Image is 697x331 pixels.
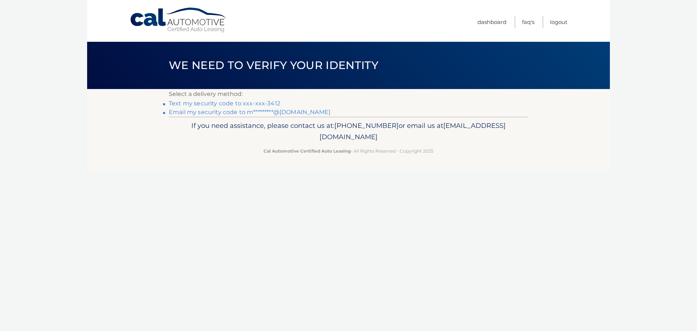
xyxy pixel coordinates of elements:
a: Logout [550,16,567,28]
a: Email my security code to m*********@[DOMAIN_NAME] [169,109,330,116]
a: Dashboard [477,16,506,28]
span: [PHONE_NUMBER] [334,121,399,130]
span: We need to verify your identity [169,58,378,72]
p: - All Rights Reserved - Copyright 2025 [174,147,523,155]
a: FAQ's [522,16,534,28]
p: Select a delivery method: [169,89,528,99]
a: Text my security code to xxx-xxx-3412 [169,100,280,107]
p: If you need assistance, please contact us at: or email us at [174,120,523,143]
a: Cal Automotive [130,7,228,33]
strong: Cal Automotive Certified Auto Leasing [264,148,351,154]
